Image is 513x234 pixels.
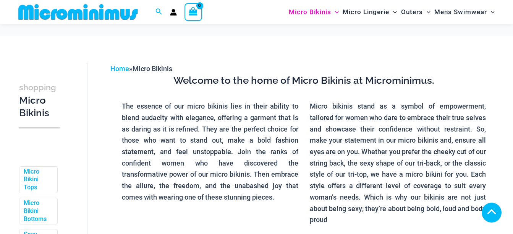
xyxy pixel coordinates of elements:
img: MM SHOP LOGO FLAT [15,3,141,21]
p: The essence of our micro bikinis lies in their ability to blend audacity with elegance, offering ... [122,101,298,203]
h3: Micro Bikinis [19,81,60,120]
a: Micro Bikini Bottoms [24,199,52,223]
span: Outers [401,2,423,22]
a: Search icon link [155,7,162,17]
a: Mens SwimwearMenu ToggleMenu Toggle [432,2,497,22]
span: Micro Bikinis [133,65,172,73]
p: Micro bikinis stand as a symbol of empowerment, tailored for women who dare to embrace their true... [310,101,486,226]
h3: Welcome to the home of Micro Bikinis at Microminimus. [116,74,492,87]
span: Menu Toggle [331,2,339,22]
span: shopping [19,83,56,92]
span: Micro Lingerie [343,2,389,22]
span: Mens Swimwear [434,2,487,22]
a: Account icon link [170,9,177,16]
span: » [110,65,172,73]
a: Home [110,65,129,73]
span: Micro Bikinis [289,2,331,22]
span: Menu Toggle [423,2,430,22]
span: Menu Toggle [487,2,495,22]
a: Micro BikinisMenu ToggleMenu Toggle [287,2,341,22]
a: Micro LingerieMenu ToggleMenu Toggle [341,2,399,22]
a: Micro Bikini Tops [24,168,52,192]
a: View Shopping Cart, empty [184,3,202,21]
span: Menu Toggle [389,2,397,22]
nav: Site Navigation [286,1,498,23]
a: OutersMenu ToggleMenu Toggle [399,2,432,22]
